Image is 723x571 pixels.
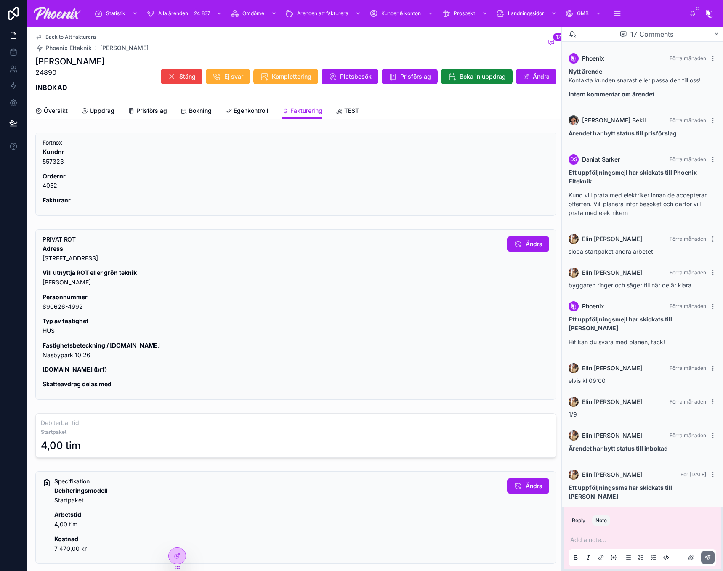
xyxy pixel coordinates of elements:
[100,44,149,52] a: [PERSON_NAME]
[454,10,475,17] span: Prospekt
[582,470,642,479] span: Elin [PERSON_NAME]
[381,10,421,17] span: Kunder & konton
[144,6,226,21] a: Alla ärenden24 837
[35,34,96,40] a: Back to Att fakturera
[569,484,672,500] strong: Ett uppföljningssms har skickats till [PERSON_NAME]
[569,191,716,217] p: Kund vill prata med elektriker innan de accepterar offerten. Vill planera inför besöket och därfö...
[43,341,500,360] p: Näsbypark 10:26
[439,6,492,21] a: Prospekt
[43,147,549,167] p: 557323
[35,56,104,67] h1: [PERSON_NAME]
[43,316,500,336] p: HUS
[43,245,63,252] strong: Adress
[569,515,589,526] button: Reply
[54,535,78,542] strong: Kostnad
[253,69,318,84] button: Komplettering
[569,67,716,85] p: Kontakta kunden snarast eller passa den till oss!
[595,517,607,524] div: Note
[54,478,500,484] h5: Specifikation
[670,269,706,276] span: Förra månaden
[179,72,196,81] span: Stäng
[570,156,577,163] span: DS
[54,486,500,554] div: **Debiteringsmodell** Startpaket **Arbetstid** 4,00 tim **Kostnad** 7 470,00 kr
[45,44,92,52] span: Phoenix Elteknik
[569,169,697,185] strong: Ett uppföljningsmejl har skickats till Phoenix Elteknik
[582,268,642,277] span: Elin [PERSON_NAME]
[43,172,549,191] p: 4052
[553,33,564,41] span: 17
[569,90,654,98] strong: Intern kommentar om ärendet
[43,268,500,287] p: [PERSON_NAME]
[670,432,706,438] span: Förra månaden
[81,103,114,120] a: Uppdrag
[92,6,142,21] a: Statistik
[670,398,706,405] span: Förra månaden
[670,365,706,371] span: Förra månaden
[54,534,500,554] p: 7 470,00 kr
[161,69,202,84] button: Stäng
[582,302,604,311] span: Phoenix
[54,510,500,529] p: 4,00 tim
[43,269,137,276] strong: Vill utnyttja ROT eller grön teknik
[340,72,372,81] span: Platsbesök
[206,69,250,84] button: Ej svar
[45,34,96,40] span: Back to Att fakturera
[272,72,311,81] span: Komplettering
[136,106,167,115] span: Prisförslag
[336,103,359,120] a: TEST
[382,69,438,84] button: Prisförslag
[43,293,88,300] strong: Personnummer
[400,72,431,81] span: Prisförslag
[128,103,167,120] a: Prisförslag
[54,487,108,494] strong: Debiteringsmodell
[526,482,542,490] span: Ändra
[283,6,365,21] a: Ärenden att fakturera
[106,10,125,17] span: Statistik
[546,38,556,48] button: 17
[43,148,64,155] strong: Kundnr
[670,55,706,61] span: Förra månaden
[569,411,577,418] span: 1/9
[35,103,68,120] a: Översikt
[34,7,81,20] img: App logo
[90,106,114,115] span: Uppdrag
[367,6,438,21] a: Kunder & konton
[41,419,551,427] h3: Debiterbar tid
[577,10,589,17] span: GMB
[670,236,706,242] span: Förra månaden
[54,511,81,518] strong: Arbetstid
[569,68,602,75] strong: Nytt ärende
[582,398,642,406] span: Elin [PERSON_NAME]
[630,29,673,39] span: 17 Comments
[569,506,716,515] p: Elektriker på väg, där om 10 min. Ursäkta dröjsmålet!
[322,69,378,84] button: Platsbesök
[43,380,112,388] strong: Skatteavdrag delas med
[41,429,551,436] strong: Startpaket
[225,103,268,120] a: Egenkontroll
[582,116,646,125] span: [PERSON_NAME] Bekil
[582,155,620,164] span: Daniat Sarker
[43,236,500,242] h5: PRIVAT ROT
[569,337,716,346] p: Hit kan du svara med planen, tack!
[582,235,642,243] span: Elin [PERSON_NAME]
[582,431,642,440] span: Elin [PERSON_NAME]
[507,236,549,252] button: Ändra
[191,8,213,19] div: 24 837
[441,69,513,84] button: Boka in uppdrag
[282,103,322,119] a: Fakturering
[43,342,160,349] strong: Fastighetsbeteckning / [DOMAIN_NAME]
[507,478,549,494] button: Ändra
[508,10,544,17] span: Landningssidor
[569,248,653,255] span: slopa startpaket andra arbetet
[43,317,88,324] strong: Typ av fastighet
[88,4,689,23] div: scrollable content
[35,67,104,77] p: 24890
[290,106,322,115] span: Fakturering
[181,103,212,120] a: Bokning
[670,303,706,309] span: Förra månaden
[43,197,71,204] strong: Fakturanr
[680,471,706,478] span: För [DATE]
[43,244,500,389] div: **Adress** Vallarevägen 14, 183 51 Täby **Vill utnyttja ROT eller grön teknik** JA **Personnummer...
[592,515,610,526] button: Note
[35,83,67,92] strong: INBOKAD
